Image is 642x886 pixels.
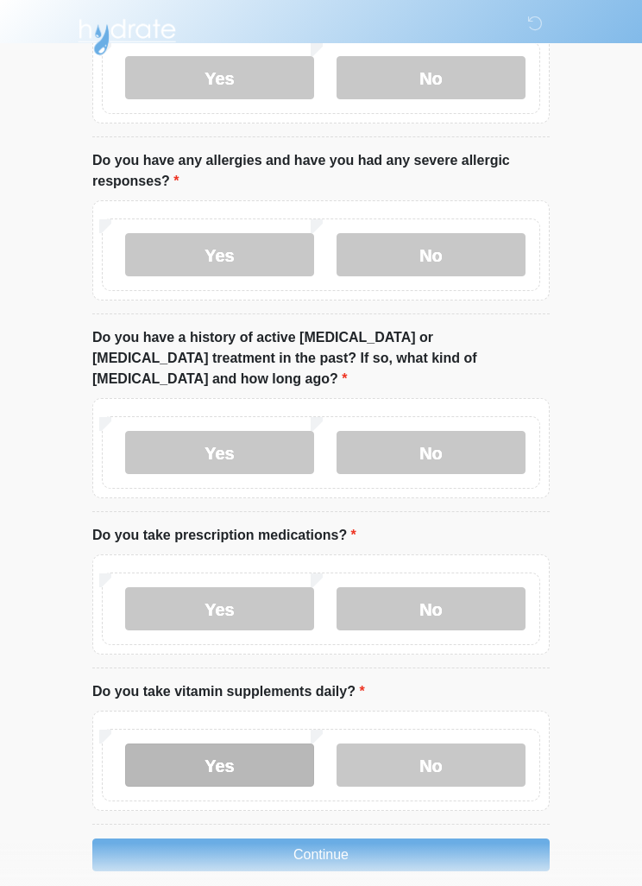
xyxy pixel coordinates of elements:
label: Yes [125,431,314,474]
label: Yes [125,56,314,99]
label: Yes [125,744,314,787]
label: Yes [125,233,314,276]
label: Do you have any allergies and have you had any severe allergic responses? [92,150,550,192]
label: No [337,587,526,630]
label: Yes [125,587,314,630]
label: No [337,56,526,99]
label: Do you take prescription medications? [92,525,356,546]
label: No [337,431,526,474]
label: Do you have a history of active [MEDICAL_DATA] or [MEDICAL_DATA] treatment in the past? If so, wh... [92,327,550,389]
label: Do you take vitamin supplements daily? [92,681,365,702]
img: Hydrate IV Bar - Scottsdale Logo [75,13,179,56]
label: No [337,233,526,276]
button: Continue [92,839,550,871]
label: No [337,744,526,787]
